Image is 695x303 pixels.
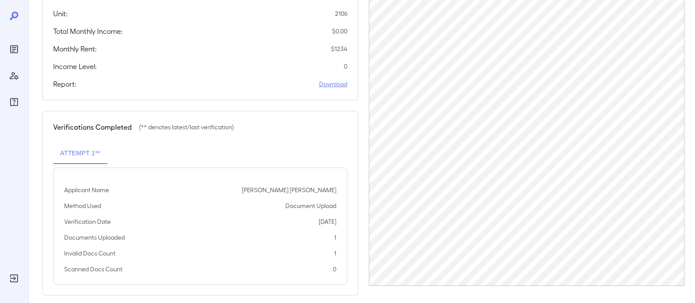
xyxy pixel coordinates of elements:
h5: Monthly Rent: [53,44,97,54]
p: 0 [333,265,336,274]
p: [DATE] [319,217,336,226]
p: Method Used [64,201,101,210]
p: 1 [334,233,336,242]
button: Attempt 1** [53,143,107,164]
p: Applicant Name [64,186,109,194]
p: 2106 [335,9,347,18]
h5: Total Monthly Income: [53,26,123,37]
p: [PERSON_NAME] [PERSON_NAME] [242,186,336,194]
div: Reports [7,42,21,56]
h5: Report: [53,79,76,89]
p: $ 1234 [331,44,347,53]
p: 0 [344,62,347,71]
p: (** denotes latest/last verification) [139,123,234,131]
p: Verification Date [64,217,111,226]
div: Manage Users [7,69,21,83]
p: 1 [334,249,336,258]
div: Log Out [7,271,21,285]
p: $ 0.00 [332,27,347,36]
h5: Verifications Completed [53,122,132,132]
p: Scanned Docs Count [64,265,123,274]
h5: Income Level: [53,61,97,72]
h5: Unit: [53,8,68,19]
p: Documents Uploaded [64,233,125,242]
a: Download [319,80,347,88]
div: FAQ [7,95,21,109]
p: Document Upload [285,201,336,210]
p: Invalid Docs Count [64,249,116,258]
